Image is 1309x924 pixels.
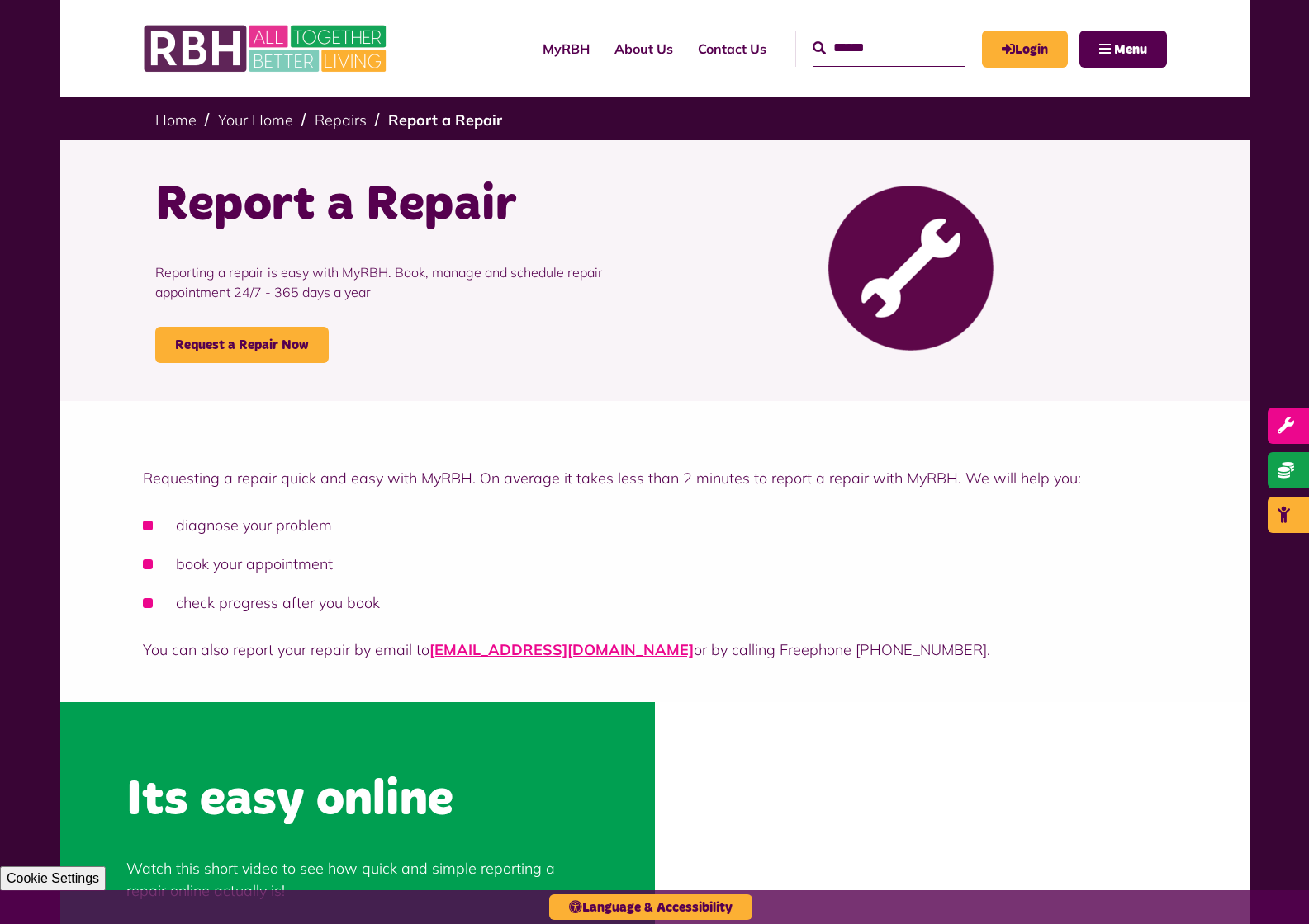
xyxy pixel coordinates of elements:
[126,768,589,832] h2: Its easy online
[143,514,1167,536] li: diagnose your problem
[549,894,752,920] button: Language & Accessibility
[388,111,502,130] a: Report a Repair
[1235,850,1309,924] iframe: Netcall Web Assistant for live chat
[602,26,685,71] a: About Us
[155,327,329,363] a: Request a Repair Now
[143,553,1167,575] li: book your appointment
[828,186,994,351] img: Report Repair
[143,639,1167,661] p: You can also report your repair by email to or by calling Freephone [PHONE_NUMBER].
[155,173,643,238] h1: Report a Repair
[218,111,293,130] a: Your Home
[429,640,694,659] a: [EMAIL_ADDRESS][DOMAIN_NAME]
[685,26,779,71] a: Contact Us
[143,467,1167,489] p: Requesting a repair quick and easy with MyRBH. On average it takes less than 2 minutes to report ...
[1114,43,1147,56] span: Menu
[143,592,1167,614] li: check progress after you book
[1079,31,1167,68] button: Navigation
[155,238,643,327] p: Reporting a repair is easy with MyRBH. Book, manage and schedule repair appointment 24/7 - 365 da...
[155,111,197,130] a: Home
[126,857,589,902] p: Watch this short video to see how quick and simple reporting a repair online actually is!
[982,31,1068,68] a: MyRBH
[530,26,602,71] a: MyRBH
[315,111,367,130] a: Repairs
[143,16,391,81] img: RBH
